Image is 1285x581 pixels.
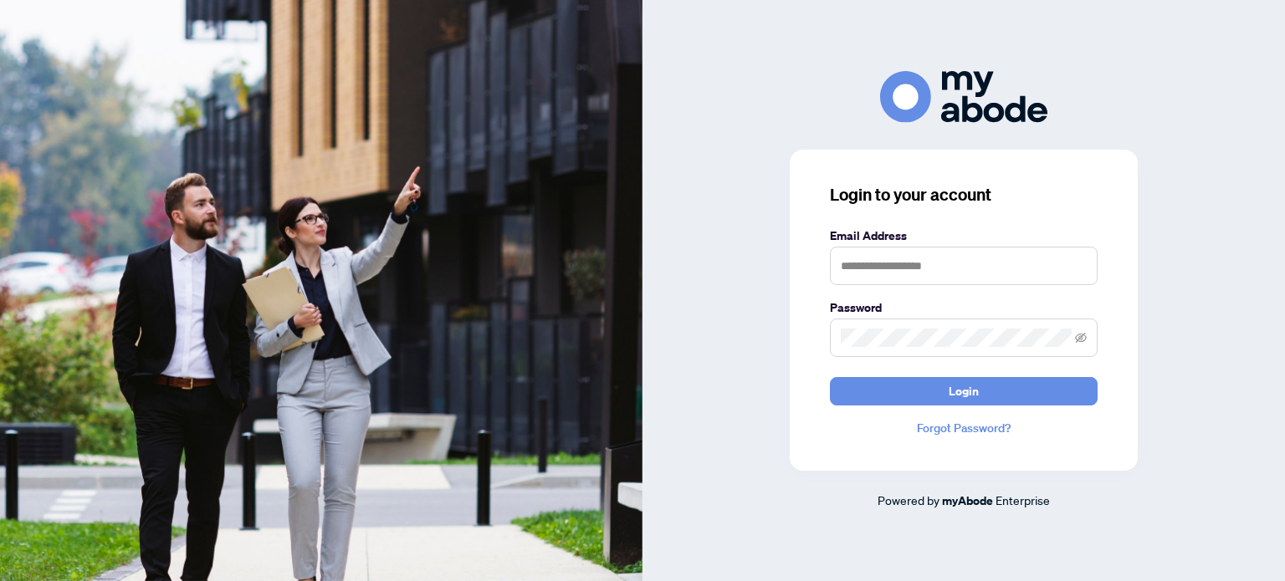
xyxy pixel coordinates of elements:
[830,227,1098,245] label: Email Address
[942,492,993,510] a: myAbode
[830,183,1098,206] h3: Login to your account
[830,377,1098,405] button: Login
[880,71,1047,122] img: ma-logo
[830,298,1098,317] label: Password
[878,492,939,507] span: Powered by
[996,492,1050,507] span: Enterprise
[1075,332,1087,344] span: eye-invisible
[830,419,1098,437] a: Forgot Password?
[949,378,979,405] span: Login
